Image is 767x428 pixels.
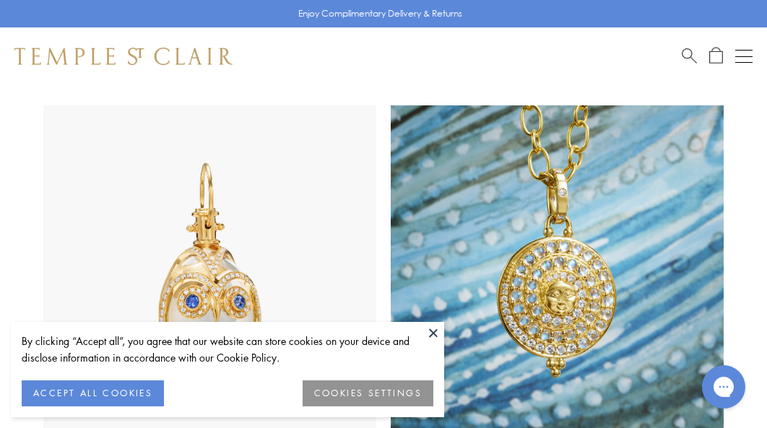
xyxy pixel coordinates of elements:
[709,47,723,65] a: Open Shopping Bag
[682,47,697,65] a: Search
[22,333,433,366] div: By clicking “Accept all”, you agree that our website can store cookies on your device and disclos...
[695,360,753,414] iframe: Gorgias live chat messenger
[303,380,433,406] button: COOKIES SETTINGS
[735,48,753,65] button: Open navigation
[14,48,233,65] img: Temple St. Clair
[298,6,462,21] p: Enjoy Complimentary Delivery & Returns
[22,380,164,406] button: ACCEPT ALL COOKIES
